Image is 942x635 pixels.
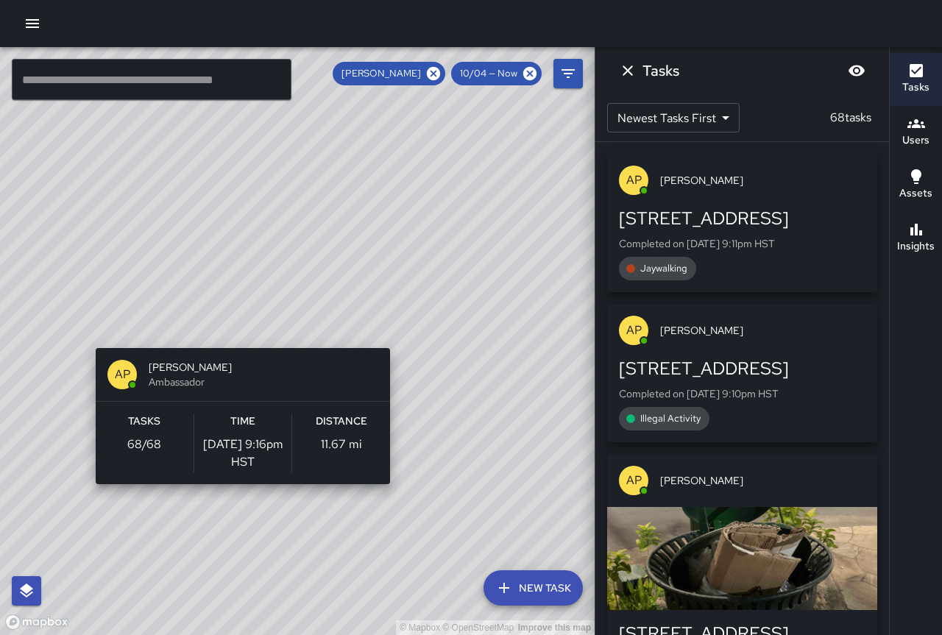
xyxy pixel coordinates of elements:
h6: Time [230,414,255,430]
button: Blur [842,56,871,85]
h6: Assets [899,185,932,202]
p: AP [115,366,130,383]
span: [PERSON_NAME] [660,173,865,188]
button: Insights [890,212,942,265]
h6: Users [902,132,929,149]
span: [PERSON_NAME] [333,66,430,81]
p: [DATE] 9:16pm HST [194,436,292,471]
p: AP [626,472,642,489]
button: Filters [553,59,583,88]
span: Ambassador [149,375,378,389]
div: Newest Tasks First [607,103,740,132]
div: 10/04 — Now [451,62,542,85]
p: AP [626,171,642,189]
span: [PERSON_NAME] [660,473,865,488]
button: Dismiss [613,56,642,85]
p: Completed on [DATE] 9:10pm HST [619,386,865,401]
p: AP [626,322,642,339]
button: Tasks [890,53,942,106]
p: 68 tasks [824,109,877,127]
span: Jaywalking [631,261,696,276]
h6: Tasks [128,414,160,430]
h6: Distance [316,414,367,430]
p: Completed on [DATE] 9:11pm HST [619,236,865,251]
button: New Task [484,570,583,606]
button: AP[PERSON_NAME][STREET_ADDRESS]Completed on [DATE] 9:10pm HSTIllegal Activity [607,304,877,442]
p: 11.67 mi [321,436,362,453]
h6: Tasks [642,59,679,82]
div: [PERSON_NAME] [333,62,445,85]
h6: Insights [897,238,935,255]
h6: Tasks [902,79,929,96]
button: AP[PERSON_NAME][STREET_ADDRESS]Completed on [DATE] 9:11pm HSTJaywalking [607,154,877,292]
button: Assets [890,159,942,212]
span: 10/04 — Now [451,66,526,81]
button: Users [890,106,942,159]
div: [STREET_ADDRESS] [619,357,865,380]
span: Illegal Activity [631,411,709,426]
span: [PERSON_NAME] [660,323,865,338]
p: 68 / 68 [127,436,161,453]
button: AP[PERSON_NAME]AmbassadorTasks68/68Time[DATE] 9:16pm HSTDistance11.67 mi [96,348,390,484]
span: [PERSON_NAME] [149,360,378,375]
div: [STREET_ADDRESS] [619,207,865,230]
